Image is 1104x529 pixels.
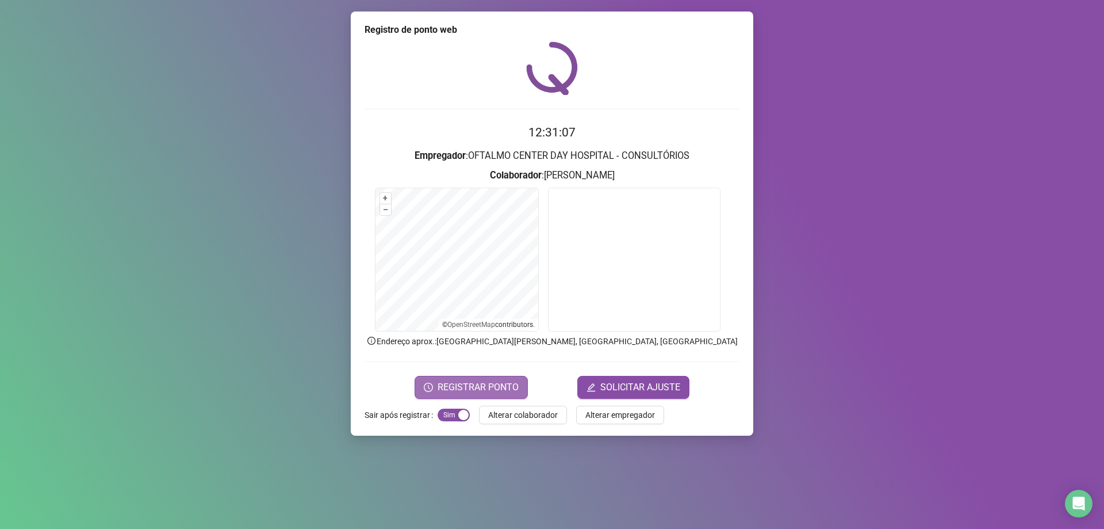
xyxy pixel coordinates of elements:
[577,376,689,399] button: editSOLICITAR AJUSTE
[586,383,596,392] span: edit
[380,204,391,215] button: –
[415,376,528,399] button: REGISTRAR PONTO
[488,409,558,421] span: Alterar colaborador
[366,336,377,346] span: info-circle
[479,406,567,424] button: Alterar colaborador
[528,125,576,139] time: 12:31:07
[442,321,535,329] li: © contributors.
[365,23,739,37] div: Registro de ponto web
[424,383,433,392] span: clock-circle
[438,380,519,394] span: REGISTRAR PONTO
[365,168,739,183] h3: : [PERSON_NAME]
[526,41,578,95] img: QRPoint
[365,335,739,348] p: Endereço aprox. : [GEOGRAPHIC_DATA][PERSON_NAME], [GEOGRAPHIC_DATA], [GEOGRAPHIC_DATA]
[365,406,438,424] label: Sair após registrar
[1065,490,1092,517] div: Open Intercom Messenger
[490,170,542,181] strong: Colaborador
[585,409,655,421] span: Alterar empregador
[415,150,466,161] strong: Empregador
[447,321,495,329] a: OpenStreetMap
[380,193,391,204] button: +
[600,380,680,394] span: SOLICITAR AJUSTE
[576,406,664,424] button: Alterar empregador
[365,149,739,163] h3: : OFTALMO CENTER DAY HOSPITAL - CONSULTÓRIOS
